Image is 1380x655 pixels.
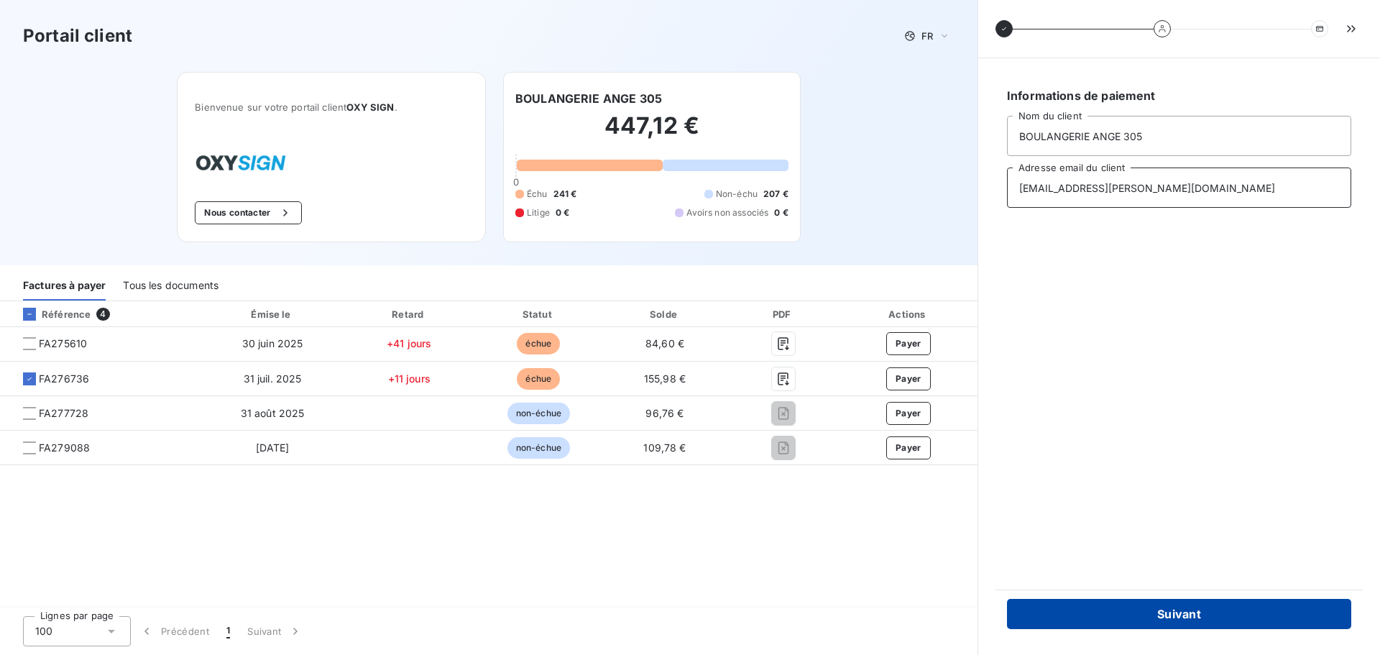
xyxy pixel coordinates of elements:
[527,188,548,201] span: Échu
[195,101,468,113] span: Bienvenue sur votre portail client .
[388,372,431,385] span: +11 jours
[244,372,302,385] span: 31 juil. 2025
[605,307,724,321] div: Solde
[96,308,109,321] span: 4
[1007,87,1351,104] h6: Informations de paiement
[204,307,341,321] div: Émise le
[123,270,218,301] div: Tous les documents
[886,436,931,459] button: Payer
[241,407,305,419] span: 31 août 2025
[553,188,577,201] span: 241 €
[556,206,569,219] span: 0 €
[131,616,218,646] button: Précédent
[517,368,560,390] span: échue
[346,307,471,321] div: Retard
[256,441,290,454] span: [DATE]
[645,337,684,349] span: 84,60 €
[1007,116,1351,156] input: placeholder
[239,616,311,646] button: Suivant
[39,441,90,455] span: FA279088
[226,624,230,638] span: 1
[1007,599,1351,629] button: Suivant
[527,206,550,219] span: Litige
[716,188,758,201] span: Non-échu
[763,188,788,201] span: 207 €
[513,176,519,188] span: 0
[39,372,89,386] span: FA276736
[23,270,106,301] div: Factures à payer
[35,624,52,638] span: 100
[515,111,788,155] h2: 447,12 €
[39,336,87,351] span: FA275610
[218,616,239,646] button: 1
[515,90,662,107] h6: BOULANGERIE ANGE 305
[686,206,768,219] span: Avoirs non associés
[195,147,287,178] img: Company logo
[1007,168,1351,208] input: placeholder
[39,406,88,421] span: FA277728
[886,367,931,390] button: Payer
[886,332,931,355] button: Payer
[11,308,91,321] div: Référence
[645,407,684,419] span: 96,76 €
[507,403,570,424] span: non-échue
[346,101,394,113] span: OXY SIGN
[842,307,975,321] div: Actions
[242,337,303,349] span: 30 juin 2025
[517,333,560,354] span: échue
[886,402,931,425] button: Payer
[477,307,599,321] div: Statut
[643,441,686,454] span: 109,78 €
[644,372,686,385] span: 155,98 €
[507,437,570,459] span: non-échue
[387,337,431,349] span: +41 jours
[774,206,788,219] span: 0 €
[23,23,132,49] h3: Portail client
[921,30,933,42] span: FR
[730,307,837,321] div: PDF
[195,201,301,224] button: Nous contacter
